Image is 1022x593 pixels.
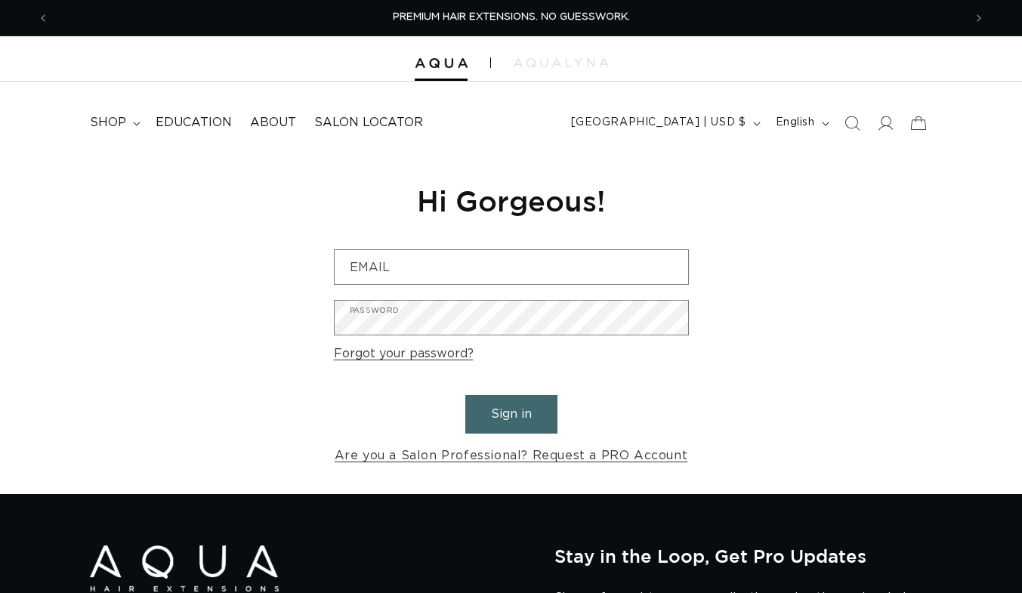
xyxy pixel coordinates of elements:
[241,106,305,140] a: About
[393,12,630,22] span: PREMIUM HAIR EXTENSIONS. NO GUESSWORK.
[554,545,932,567] h2: Stay in the Loop, Get Pro Updates
[767,109,835,137] button: English
[562,109,767,137] button: [GEOGRAPHIC_DATA] | USD $
[81,106,147,140] summary: shop
[334,343,474,365] a: Forgot your password?
[962,4,996,32] button: Next announcement
[156,115,232,131] span: Education
[335,250,688,284] input: Email
[465,395,557,434] button: Sign in
[26,4,60,32] button: Previous announcement
[571,115,746,131] span: [GEOGRAPHIC_DATA] | USD $
[90,115,126,131] span: shop
[250,115,296,131] span: About
[314,115,423,131] span: Salon Locator
[776,115,815,131] span: English
[334,182,689,219] h1: Hi Gorgeous!
[90,545,279,591] img: Aqua Hair Extensions
[835,107,869,140] summary: Search
[335,445,688,467] a: Are you a Salon Professional? Request a PRO Account
[147,106,241,140] a: Education
[514,58,608,67] img: aqualyna.com
[415,58,468,69] img: Aqua Hair Extensions
[305,106,432,140] a: Salon Locator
